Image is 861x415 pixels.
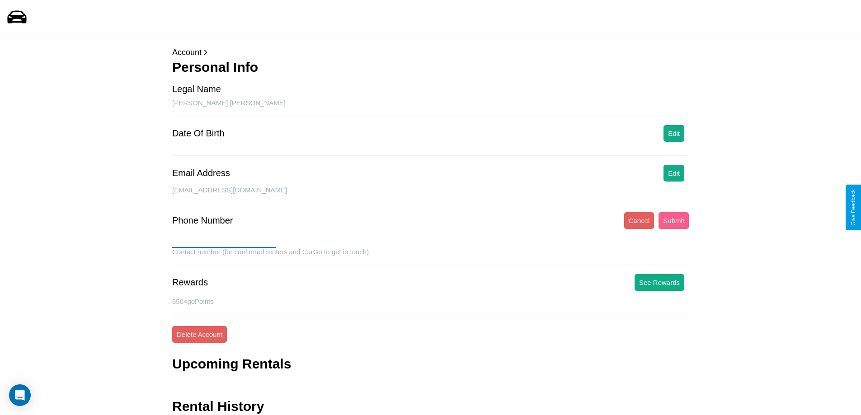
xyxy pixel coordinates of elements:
h3: Rental History [172,399,264,414]
h3: Upcoming Rentals [172,356,291,372]
p: Account [172,45,689,60]
button: Edit [663,125,684,142]
button: Edit [663,165,684,182]
button: Delete Account [172,326,227,343]
button: Cancel [624,212,654,229]
div: Date Of Birth [172,128,225,139]
p: 6504 goPoints [172,295,689,308]
button: See Rewards [635,274,684,291]
div: Contact number (for confirmed renters and CarGo to get in touch). [172,248,689,265]
div: Legal Name [172,84,221,94]
div: [PERSON_NAME] [PERSON_NAME] [172,99,689,116]
div: Email Address [172,168,230,178]
div: [EMAIL_ADDRESS][DOMAIN_NAME] [172,186,689,203]
div: Open Intercom Messenger [9,384,31,406]
h3: Personal Info [172,60,689,75]
div: Phone Number [172,215,233,226]
button: Submit [659,212,689,229]
div: Give Feedback [850,189,856,226]
div: Rewards [172,277,208,288]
